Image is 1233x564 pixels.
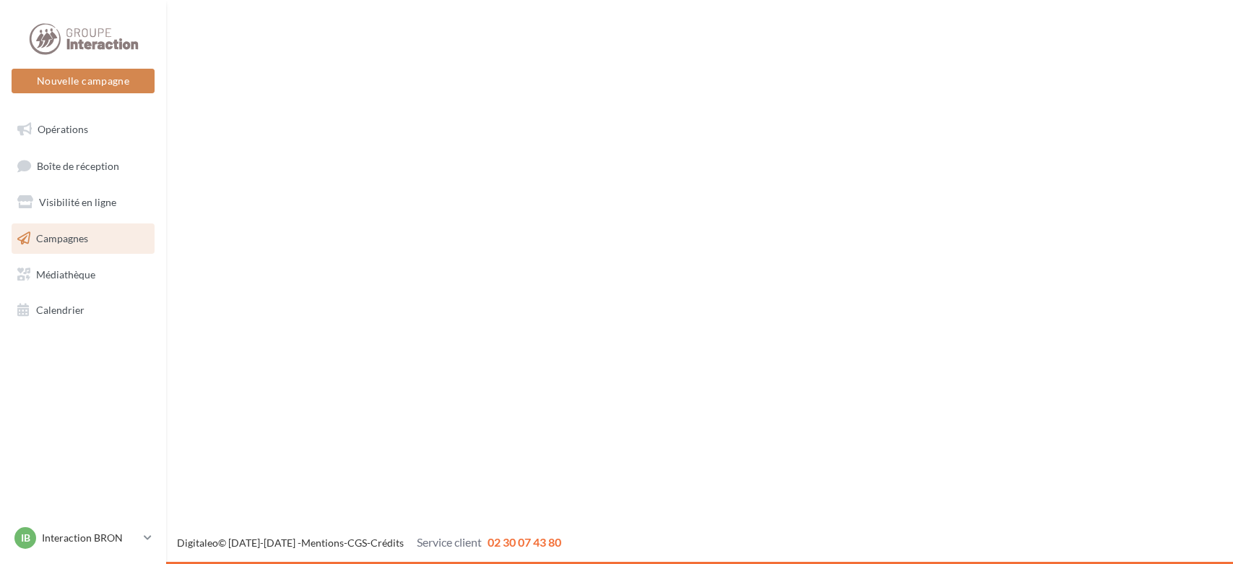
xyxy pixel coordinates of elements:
span: Médiathèque [36,268,95,280]
a: Mentions [301,537,344,549]
span: Visibilité en ligne [39,196,116,208]
a: Médiathèque [9,260,157,290]
button: Nouvelle campagne [12,69,155,93]
a: Campagnes [9,223,157,254]
a: Crédits [371,537,404,549]
span: 02 30 07 43 80 [488,535,561,549]
span: Calendrier [36,304,85,316]
a: Visibilité en ligne [9,187,157,218]
span: Campagnes [36,232,88,244]
a: Digitaleo [177,537,218,549]
a: Calendrier [9,295,157,325]
a: Opérations [9,114,157,145]
a: CGS [347,537,367,549]
span: Service client [417,535,482,549]
a: IB Interaction BRON [12,524,155,552]
span: Opérations [38,123,88,135]
span: © [DATE]-[DATE] - - - [177,537,561,549]
a: Boîte de réception [9,150,157,181]
span: Boîte de réception [37,159,119,171]
span: IB [21,531,30,545]
p: Interaction BRON [42,531,138,545]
